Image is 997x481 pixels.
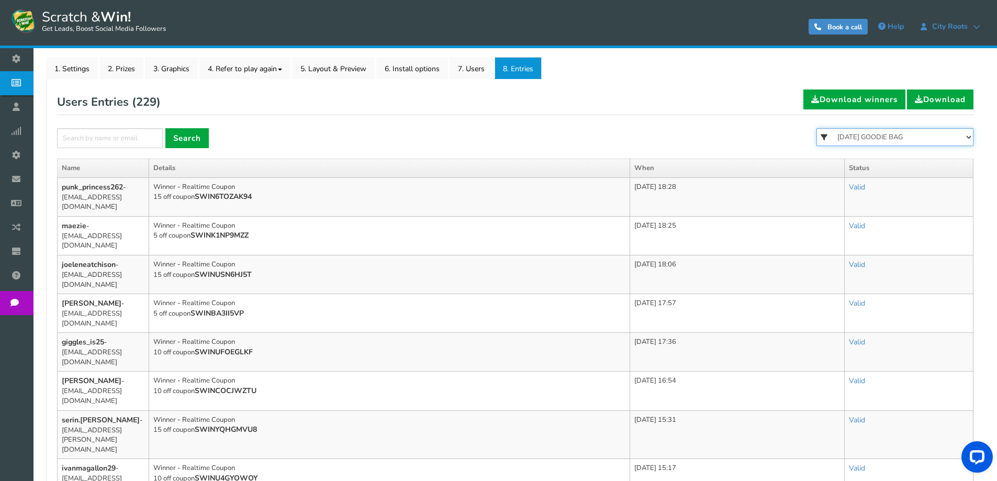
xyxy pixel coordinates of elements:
[58,216,149,255] td: - [EMAIL_ADDRESS][DOMAIN_NAME]
[953,437,997,481] iframe: LiveChat chat widget
[630,294,845,333] td: [DATE] 17:57
[149,333,630,372] td: Winner - Realtime Coupon 10 off coupon
[630,333,845,372] td: [DATE] 17:36
[927,23,973,31] span: City Roots
[100,8,131,26] strong: Win!
[873,18,909,35] a: Help
[62,376,121,386] b: [PERSON_NAME]
[630,159,845,178] th: When
[145,57,198,79] a: 3. Graphics
[62,298,121,308] b: [PERSON_NAME]
[58,294,149,333] td: - [EMAIL_ADDRESS][DOMAIN_NAME]
[149,216,630,255] td: Winner - Realtime Coupon 5 off coupon
[62,260,116,270] b: joeleneatchison
[62,415,140,425] b: serin.[PERSON_NAME]
[630,216,845,255] td: [DATE] 18:25
[195,270,252,279] b: SWINUSN6HJ5T
[849,298,865,308] a: Valid
[10,8,37,34] img: Scratch and Win
[149,177,630,216] td: Winner - Realtime Coupon 15 off coupon
[10,8,166,34] a: Scratch &Win! Get Leads, Boost Social Media Followers
[58,159,149,178] th: Name
[809,19,868,35] a: Book a call
[57,90,161,115] h2: Users Entries ( )
[630,372,845,410] td: [DATE] 16:54
[58,255,149,294] td: - [EMAIL_ADDRESS][DOMAIN_NAME]
[849,463,865,473] a: Valid
[888,21,904,31] span: Help
[62,337,104,347] b: giggles_is25
[191,308,244,318] b: SWINBA3II5VP
[630,177,845,216] td: [DATE] 18:28
[149,294,630,333] td: Winner - Realtime Coupon 5 off coupon
[199,57,290,79] a: 4. Refer to play again
[42,25,166,33] small: Get Leads, Boost Social Media Followers
[292,57,375,79] a: 5. Layout & Preview
[37,8,166,34] span: Scratch &
[495,57,542,79] a: 8. Entries
[195,347,253,357] b: SWINUFOEGLKF
[165,128,209,148] a: Search
[58,372,149,410] td: - [EMAIL_ADDRESS][DOMAIN_NAME]
[845,159,973,178] th: Status
[195,192,252,202] b: SWIN6TOZAK94
[62,221,86,231] b: maezie
[58,410,149,459] td: - [EMAIL_ADDRESS][PERSON_NAME][DOMAIN_NAME]
[907,90,973,109] a: Download
[149,159,630,178] th: Details
[376,57,448,79] a: 6. Install options
[849,221,865,231] a: Valid
[136,94,156,110] span: 229
[149,410,630,459] td: Winner - Realtime Coupon 15 off coupon
[849,376,865,386] a: Valid
[149,372,630,410] td: Winner - Realtime Coupon 10 off coupon
[62,463,116,473] b: ivanmagallon29
[849,337,865,347] a: Valid
[849,260,865,270] a: Valid
[58,333,149,372] td: - [EMAIL_ADDRESS][DOMAIN_NAME]
[195,424,257,434] b: SWINYQHGMVU8
[46,57,98,79] a: 1. Settings
[149,255,630,294] td: Winner - Realtime Coupon 15 off coupon
[450,57,493,79] a: 7. Users
[827,23,862,32] span: Book a call
[803,90,905,109] a: Download winners
[191,230,249,240] b: SWINK1NP9MZZ
[58,177,149,216] td: - [EMAIL_ADDRESS][DOMAIN_NAME]
[630,255,845,294] td: [DATE] 18:06
[195,386,256,396] b: SWINCOCJWZTU
[62,182,123,192] b: punk_princess262
[849,415,865,425] a: Valid
[630,410,845,459] td: [DATE] 15:31
[99,57,143,79] a: 2. Prizes
[57,128,163,148] input: Search by name or email
[849,182,865,192] a: Valid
